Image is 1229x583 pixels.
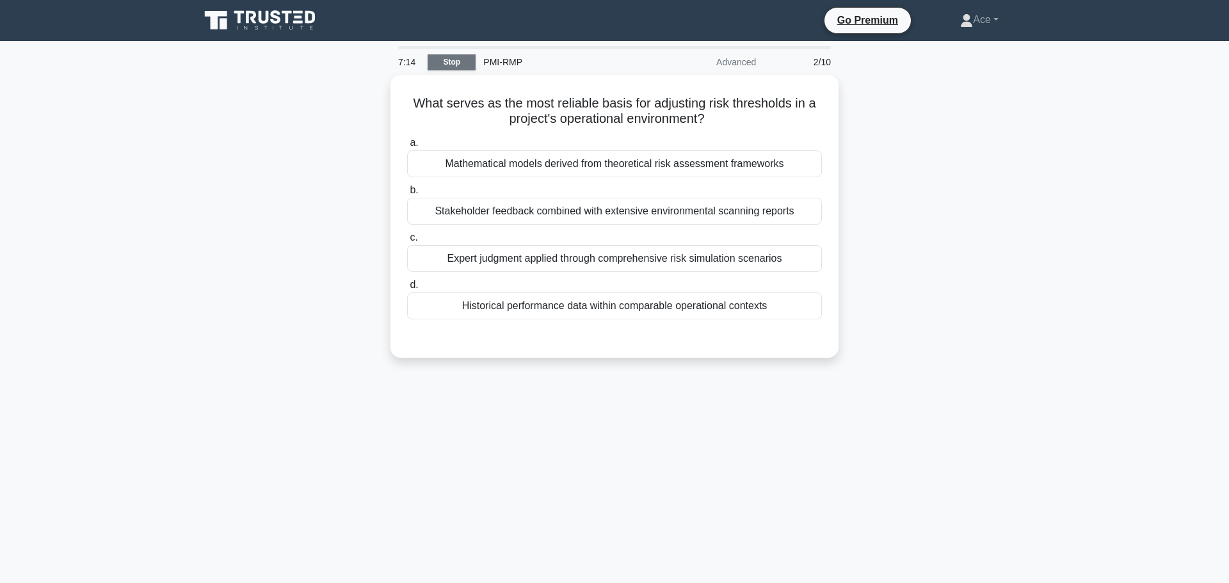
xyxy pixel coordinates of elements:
[390,49,428,75] div: 7:14
[929,7,1029,33] a: Ace
[410,279,418,290] span: d.
[407,150,822,177] div: Mathematical models derived from theoretical risk assessment frameworks
[410,184,418,195] span: b.
[830,12,906,28] a: Go Premium
[428,54,476,70] a: Stop
[764,49,839,75] div: 2/10
[407,245,822,272] div: Expert judgment applied through comprehensive risk simulation scenarios
[406,95,823,127] h5: What serves as the most reliable basis for adjusting risk thresholds in a project's operational e...
[407,292,822,319] div: Historical performance data within comparable operational contexts
[407,198,822,225] div: Stakeholder feedback combined with extensive environmental scanning reports
[476,49,652,75] div: PMI-RMP
[410,137,418,148] span: a.
[410,232,417,243] span: c.
[652,49,764,75] div: Advanced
